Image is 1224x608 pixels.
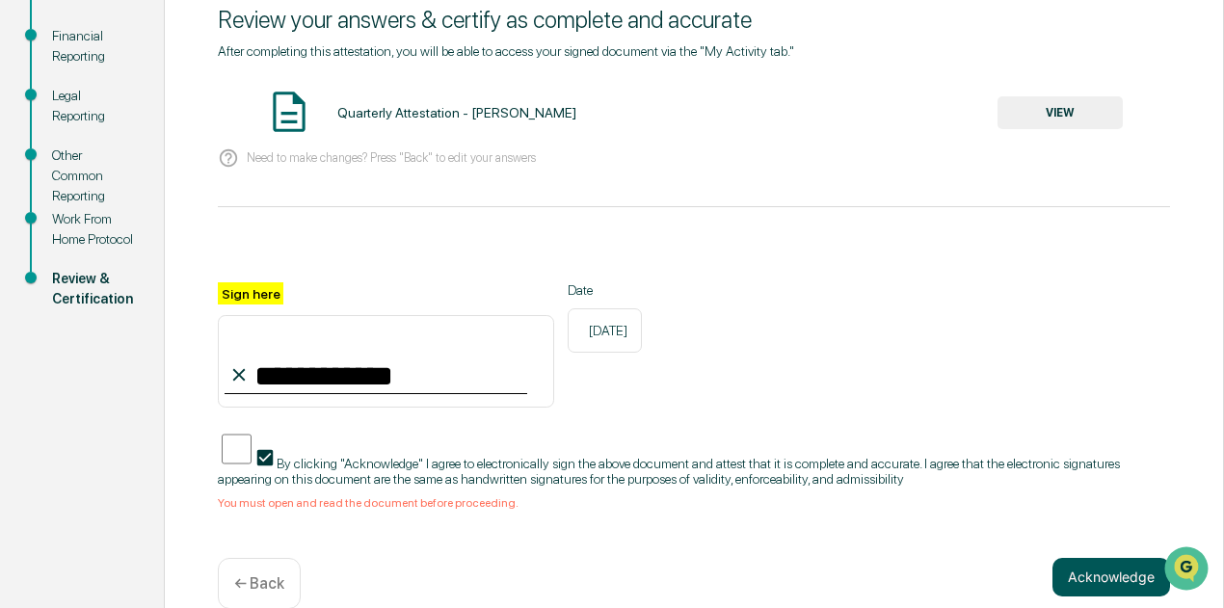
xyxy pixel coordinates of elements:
[140,244,155,259] div: 🗄️
[52,86,133,126] div: Legal Reporting
[52,269,133,309] div: Review & Certification
[66,146,316,166] div: Start new chat
[19,280,35,296] div: 🔎
[218,6,1170,34] div: Review your answers & certify as complete and accurate
[12,271,129,305] a: 🔎Data Lookup
[1052,558,1170,596] button: Acknowledge
[19,244,35,259] div: 🖐️
[265,88,313,136] img: Document Icon
[1162,544,1214,596] iframe: Open customer support
[247,150,536,165] p: Need to make changes? Press "Back" to edit your answers
[192,326,233,340] span: Pylon
[337,105,576,120] div: Quarterly Attestation - [PERSON_NAME]
[998,96,1123,129] button: VIEW
[66,166,244,181] div: We're available if you need us!
[159,242,239,261] span: Attestations
[132,234,247,269] a: 🗄️Attestations
[39,242,124,261] span: Preclearance
[218,282,283,304] label: Sign here
[52,209,133,250] div: Work From Home Protocol
[218,456,1120,487] span: By clicking "Acknowledge" I agree to electronically sign the above document and attest that it is...
[328,152,351,175] button: Start new chat
[568,282,642,298] label: Date
[218,43,794,59] span: After completing this attestation, you will be able to access your signed document via the "My Ac...
[222,430,252,468] input: By clicking "Acknowledge" I agree to electronically sign the above document and attest that it is...
[52,145,133,206] div: Other Common Reporting
[19,40,351,70] p: How can we help?
[136,325,233,340] a: Powered byPylon
[12,234,132,269] a: 🖐️Preclearance
[39,278,121,298] span: Data Lookup
[568,308,642,353] div: [DATE]
[19,146,54,181] img: 1746055101610-c473b297-6a78-478c-a979-82029cc54cd1
[52,26,133,66] div: Financial Reporting
[218,496,1170,510] div: You must open and read the document before proceeding.
[234,574,284,593] p: ← Back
